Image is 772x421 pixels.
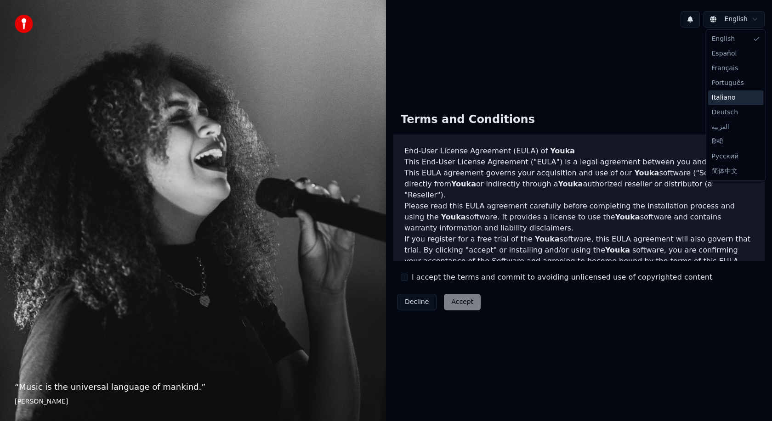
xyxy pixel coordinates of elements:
[712,108,738,117] span: Deutsch
[712,79,744,88] span: Português
[712,167,738,176] span: 简体中文
[712,152,739,161] span: Русский
[712,137,723,146] span: हिन्दी
[712,93,736,102] span: Italiano
[712,34,735,44] span: English
[712,64,738,73] span: Français
[712,123,729,132] span: العربية
[712,49,737,58] span: Español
